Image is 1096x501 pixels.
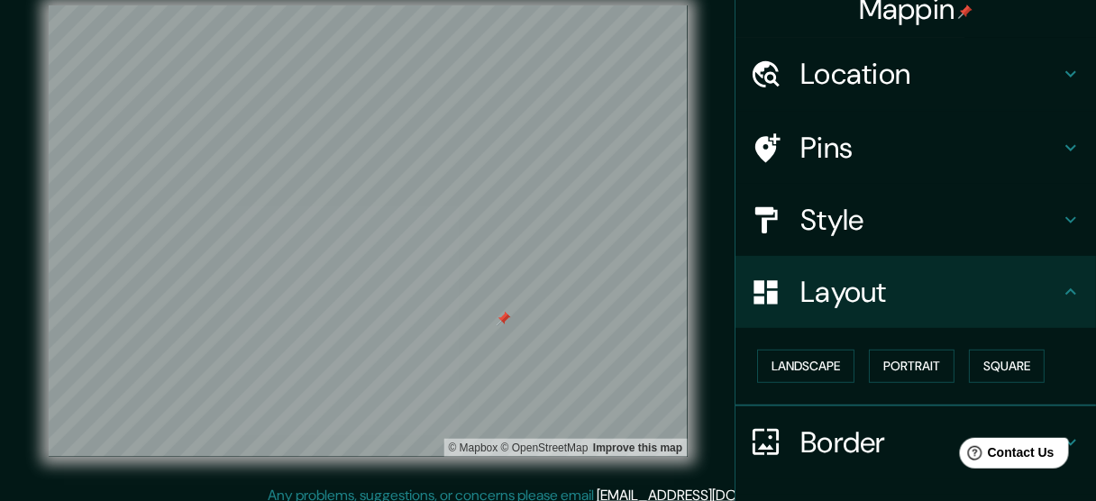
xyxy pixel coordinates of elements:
[735,184,1096,256] div: Style
[800,274,1060,310] h4: Layout
[958,5,973,19] img: pin-icon.png
[969,350,1045,383] button: Square
[449,442,498,454] a: Mapbox
[800,56,1060,92] h4: Location
[735,256,1096,328] div: Layout
[869,350,954,383] button: Portrait
[800,130,1060,166] h4: Pins
[936,431,1076,481] iframe: Help widget launcher
[757,350,854,383] button: Landscape
[735,38,1096,110] div: Location
[800,424,1060,460] h4: Border
[49,5,688,457] canvas: Map
[735,406,1096,478] div: Border
[501,442,589,454] a: OpenStreetMap
[735,112,1096,184] div: Pins
[593,442,682,454] a: Map feedback
[800,202,1060,238] h4: Style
